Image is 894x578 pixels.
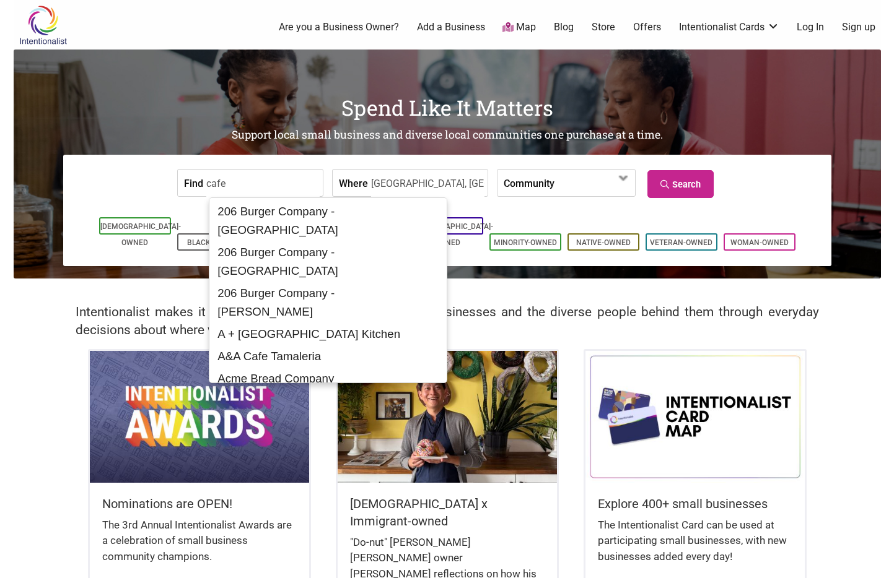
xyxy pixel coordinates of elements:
h5: Nominations are OPEN! [102,495,297,512]
a: Search [647,170,714,198]
label: Find [184,170,203,196]
div: 206 Burger Company - [GEOGRAPHIC_DATA] [213,241,443,282]
a: [DEMOGRAPHIC_DATA]-Owned [413,222,493,247]
a: Blog [554,20,574,34]
div: 206 Burger Company - [GEOGRAPHIC_DATA] [213,201,443,241]
div: Acme Bread Company [213,368,443,390]
h2: Intentionalist makes it easy to find and support local small businesses and the diverse people be... [76,303,819,339]
h5: [DEMOGRAPHIC_DATA] x Immigrant-owned [350,495,545,530]
h2: Support local small business and diverse local communities one purchase at a time. [14,127,881,143]
a: Native-Owned [576,238,631,247]
input: a business, product, service [206,170,320,197]
a: Are you a Business Owner? [279,20,399,34]
div: A&A Cafe Tamaleria [213,345,443,368]
label: Community [504,170,554,196]
img: King Donuts - Hong Chhuor [338,351,557,482]
div: 206 Burger Company - [PERSON_NAME] [213,282,443,323]
h1: Spend Like It Matters [14,93,881,123]
a: Minority-Owned [494,238,557,247]
a: [DEMOGRAPHIC_DATA]-Owned [100,222,181,247]
div: A + [GEOGRAPHIC_DATA] Kitchen [213,323,443,345]
img: Intentionalist Awards [90,351,309,482]
h5: Explore 400+ small businesses [598,495,792,512]
a: Woman-Owned [730,238,789,247]
div: The 3rd Annual Intentionalist Awards are a celebration of small business community champions. [102,517,297,577]
a: Intentionalist Cards [679,20,779,34]
div: The Intentionalist Card can be used at participating small businesses, with new businesses added ... [598,517,792,577]
a: Offers [633,20,661,34]
a: Log In [797,20,824,34]
a: Black-Owned [187,238,239,247]
a: Add a Business [417,20,485,34]
a: Map [502,20,536,35]
img: Intentionalist [14,5,72,45]
a: Veteran-Owned [650,238,712,247]
img: Intentionalist Card Map [585,351,805,482]
a: Store [592,20,615,34]
a: Sign up [842,20,875,34]
input: neighborhood, city, state [371,170,484,197]
label: Where [339,170,368,196]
